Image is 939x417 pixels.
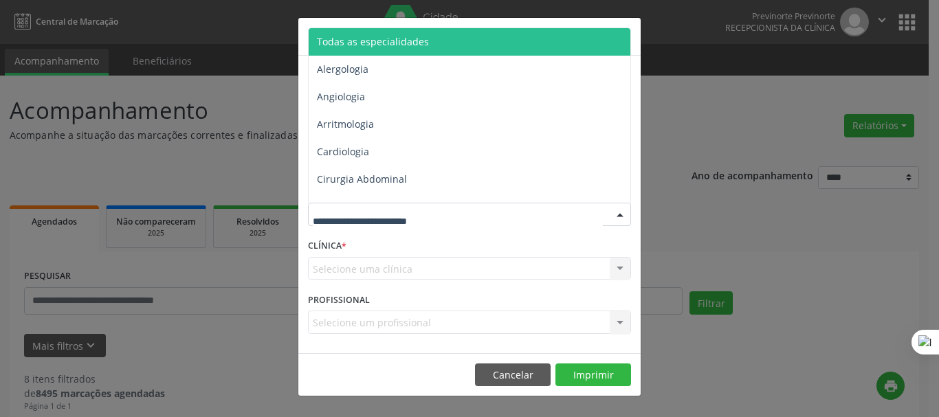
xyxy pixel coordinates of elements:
[308,289,370,311] label: PROFISSIONAL
[308,27,465,45] h5: Relatório de agendamentos
[475,363,551,387] button: Cancelar
[317,172,407,185] span: Cirurgia Abdominal
[308,236,346,257] label: CLÍNICA
[317,117,374,131] span: Arritmologia
[613,18,641,52] button: Close
[317,35,429,48] span: Todas as especialidades
[317,90,365,103] span: Angiologia
[317,145,369,158] span: Cardiologia
[555,363,631,387] button: Imprimir
[317,200,401,213] span: Cirurgia Bariatrica
[317,63,368,76] span: Alergologia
